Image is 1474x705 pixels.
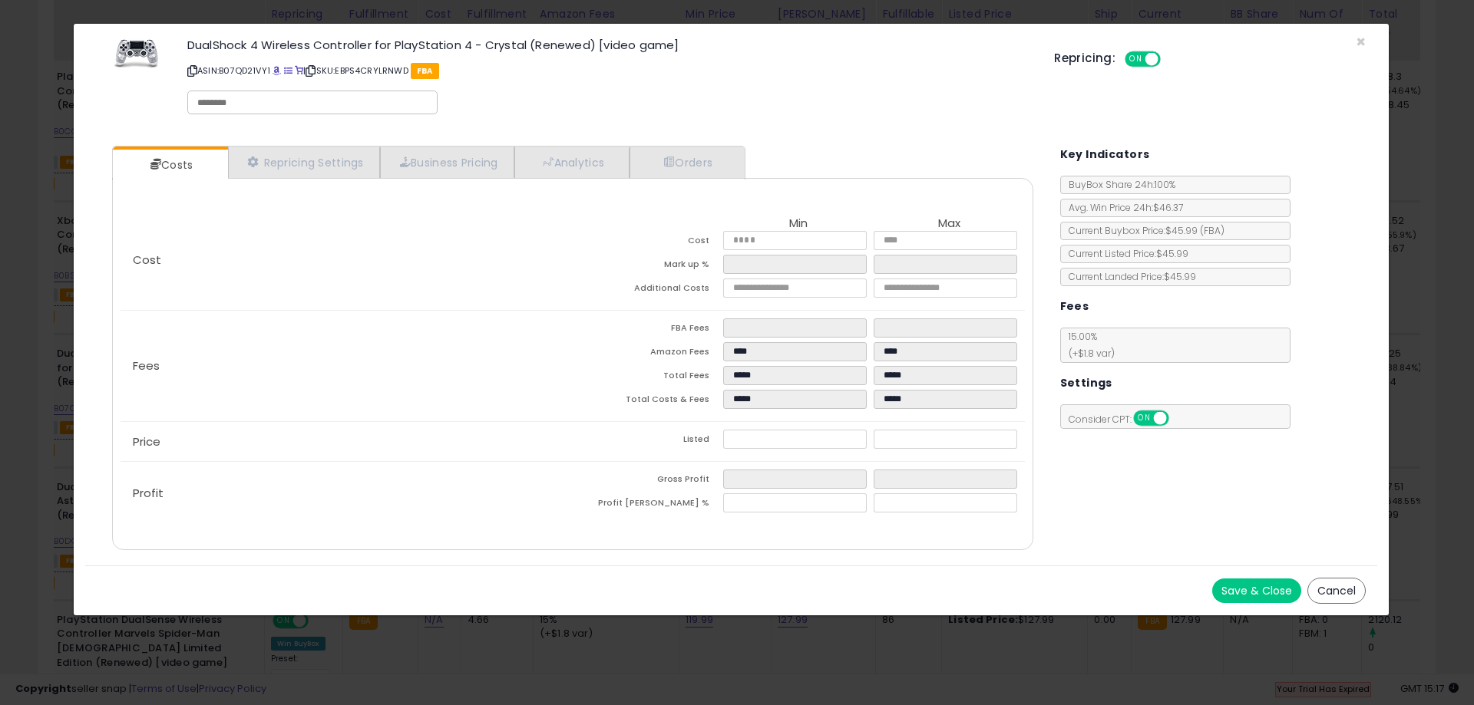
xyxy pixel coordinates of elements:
span: OFF [1158,53,1183,66]
h5: Fees [1060,297,1089,316]
p: ASIN: B07QD21VY1 | SKU: EBPS4CRYLRNWD [187,58,1031,83]
button: Save & Close [1212,578,1301,603]
span: ON [1126,53,1145,66]
td: Total Costs & Fees [573,390,723,413]
span: (+$1.8 var) [1061,347,1115,360]
span: FBA [411,63,439,79]
td: Gross Profit [573,469,723,493]
span: Current Buybox Price: [1061,224,1224,237]
span: $45.99 [1165,224,1224,237]
a: Business Pricing [380,147,514,178]
h5: Key Indicators [1060,145,1150,164]
td: FBA Fees [573,318,723,342]
a: All offer listings [284,64,292,77]
span: ( FBA ) [1200,224,1224,237]
td: Total Fees [573,366,723,390]
span: Current Listed Price: $45.99 [1061,247,1188,260]
span: 15.00 % [1061,330,1115,360]
h5: Settings [1060,374,1112,393]
th: Max [874,217,1024,231]
span: Avg. Win Price 24h: $46.37 [1061,201,1183,214]
span: Consider CPT: [1061,413,1189,426]
a: Orders [630,147,743,178]
a: BuyBox page [273,64,281,77]
img: 41+24ZdMD7L._SL60_.jpg [114,39,160,68]
td: Listed [573,430,723,453]
p: Price [121,436,573,448]
span: ON [1135,412,1154,425]
span: OFF [1166,412,1191,425]
span: Current Landed Price: $45.99 [1061,270,1196,283]
span: × [1356,31,1366,53]
td: Additional Costs [573,278,723,302]
a: Repricing Settings [228,147,380,178]
h5: Repricing: [1054,52,1115,64]
button: Cancel [1307,578,1366,604]
a: Analytics [514,147,630,178]
p: Fees [121,360,573,372]
p: Cost [121,254,573,266]
td: Mark up % [573,255,723,278]
p: Profit [121,487,573,499]
span: BuyBox Share 24h: 100% [1061,178,1175,191]
td: Amazon Fees [573,342,723,366]
a: Costs [113,150,226,180]
h3: DualShock 4 Wireless Controller for PlayStation 4 - Crystal (Renewed) [video game] [187,39,1031,51]
th: Min [723,217,874,231]
td: Profit [PERSON_NAME] % [573,493,723,517]
td: Cost [573,231,723,255]
a: Your listing only [295,64,303,77]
